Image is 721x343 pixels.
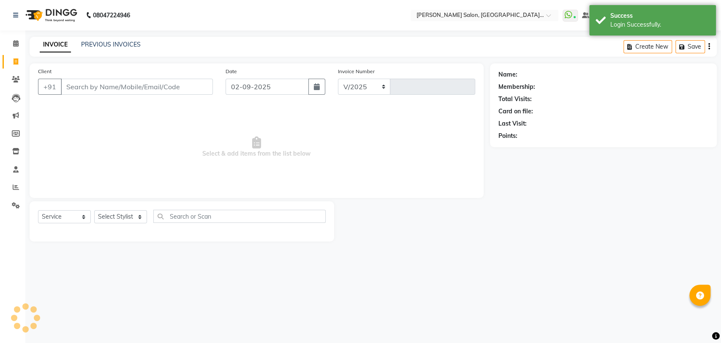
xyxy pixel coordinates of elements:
[38,105,475,189] span: Select & add items from the list below
[338,68,375,75] label: Invoice Number
[22,3,79,27] img: logo
[498,132,517,140] div: Points:
[498,82,535,91] div: Membership:
[610,20,710,29] div: Login Successfully.
[61,79,213,95] input: Search by Name/Mobile/Email/Code
[623,40,672,53] button: Create New
[610,11,710,20] div: Success
[81,41,141,48] a: PREVIOUS INVOICES
[498,95,532,104] div: Total Visits:
[38,68,52,75] label: Client
[498,107,533,116] div: Card on file:
[675,40,705,53] button: Save
[93,3,130,27] b: 08047224946
[498,70,517,79] div: Name:
[153,210,326,223] input: Search or Scan
[226,68,237,75] label: Date
[498,119,527,128] div: Last Visit:
[40,37,71,52] a: INVOICE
